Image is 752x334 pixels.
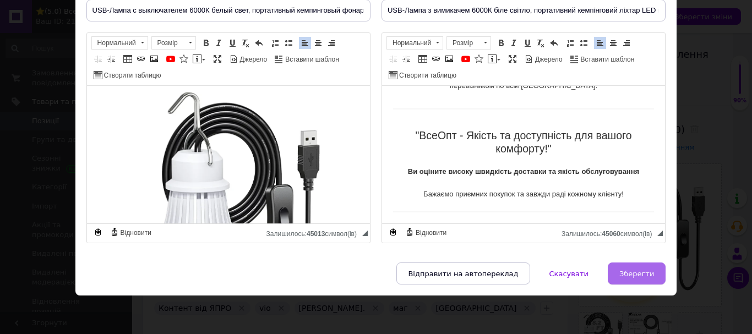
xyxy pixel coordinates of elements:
a: Нормальний [386,36,443,50]
a: Вставити шаблон [569,53,636,65]
a: Видалити форматування [535,37,547,49]
span: USB-Лампа 3500К портативный кемпинговый фонарь LED Anmcha от USB 5Вт [22,29,379,53]
span: Джерело [238,55,268,64]
a: Джерело [523,53,564,65]
a: Вставити повідомлення [486,53,502,65]
a: Вставити/видалити маркований список [282,37,295,49]
h1: USB-Лампа 3500К портативный кемпинговый фонарь LED Anmcha от USB 5Вт [11,82,390,116]
a: Створити таблицю [92,69,163,81]
a: Розмір [446,36,491,50]
button: Скасувати [538,262,600,284]
span: 45060 [602,230,620,238]
iframe: Редактор, F46F9567-41CC-4BD3-BDA5-4ABF773AE7E1 [382,86,665,223]
a: Зробити резервну копію зараз [387,226,399,238]
button: Зберегти [608,262,666,284]
a: Таблиця [417,53,429,65]
a: Збільшити відступ [400,53,412,65]
div: Кiлькiсть символiв [562,227,657,238]
a: Зменшити відступ [92,53,104,65]
a: По центру [312,37,324,49]
a: Зображення [443,53,455,65]
a: По правому краю [620,37,633,49]
a: Таблиця [122,53,134,65]
a: Жирний (Ctrl+B) [200,37,212,49]
a: Вставити/видалити маркований список [577,37,590,49]
span: Створити таблицю [397,71,456,80]
span: Відновити [119,228,151,238]
a: Вставити повідомлення [191,53,207,65]
a: Вставити/видалити нумерований список [564,37,576,49]
a: Зображення [148,53,160,65]
span: Потягніть для зміни розмірів [362,231,368,236]
a: Створити таблицю [387,69,458,81]
a: Розмір [151,36,196,50]
span: Розмір [447,37,480,49]
a: Жирний (Ctrl+B) [495,37,507,49]
a: Додати відео з YouTube [460,53,472,65]
span: Джерело [533,55,563,64]
button: Відправити на автопереклад [396,262,530,284]
a: Зменшити відступ [387,53,399,65]
a: Видалити форматування [239,37,252,49]
span: Зберегти [619,270,654,278]
iframe: Редактор, 335B3E40-1627-4F22-93AD-B84E31AE8CB2 [87,86,370,223]
span: Нормальний [92,37,137,49]
a: Курсив (Ctrl+I) [213,37,225,49]
a: Максимізувати [506,53,519,65]
div: Кiлькiсть символiв [266,227,362,238]
a: Додати відео з YouTube [165,53,177,65]
span: Нормальний [387,37,432,49]
a: Повернути (Ctrl+Z) [548,37,560,49]
a: По правому краю [325,37,337,49]
a: Вставити іконку [473,53,485,65]
a: Джерело [228,53,269,65]
a: Підкреслений (Ctrl+U) [226,37,238,49]
a: Збільшити відступ [105,53,117,65]
span: Скасувати [549,270,588,278]
a: По лівому краю [594,37,606,49]
p: USB-Лампа 3500К - это универсальный источник света, который идеально подходит для кемпинга, вечер... [11,125,390,171]
span: Потягніть для зміни розмірів [657,231,663,236]
span: Відправити на автопереклад [408,270,518,278]
a: Вставити/Редагувати посилання (Ctrl+L) [430,53,442,65]
a: По лівому краю [299,37,311,49]
a: Максимізувати [211,53,224,65]
a: Підкреслений (Ctrl+U) [521,37,533,49]
a: Вставити/Редагувати посилання (Ctrl+L) [135,53,147,65]
span: Розмір [152,37,185,49]
a: Повернути (Ctrl+Z) [253,37,265,49]
a: Відновити [108,226,153,238]
a: Зробити резервну копію зараз [92,226,104,238]
span: Вставити шаблон [579,55,635,64]
a: Нормальний [91,36,148,50]
a: Відновити [404,226,448,238]
a: Вставити іконку [178,53,190,65]
span: Вставити шаблон [284,55,339,64]
a: Вставити шаблон [273,53,341,65]
a: По центру [607,37,619,49]
span: 45013 [307,230,325,238]
a: Вставити/видалити нумерований список [269,37,281,49]
span: Відновити [414,228,446,238]
a: Курсив (Ctrl+I) [508,37,520,49]
span: Створити таблицю [102,71,161,80]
